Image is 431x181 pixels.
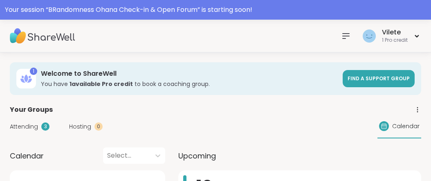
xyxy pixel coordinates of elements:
div: 0 [94,122,103,131]
span: Calendar [392,122,420,131]
div: 3 [41,122,49,131]
span: Your Groups [10,105,53,115]
div: Vilete [382,28,408,37]
span: Attending [10,122,38,131]
span: Upcoming [178,150,216,161]
div: 1 Pro credit [382,37,408,44]
span: Hosting [69,122,91,131]
h3: Welcome to ShareWell [41,69,338,78]
h3: You have to book a coaching group. [41,80,338,88]
b: 1 available Pro credit [70,80,133,88]
div: 1 [30,68,37,75]
span: Calendar [10,150,44,161]
span: Find a support group [348,75,410,82]
a: Find a support group [343,70,415,87]
img: Vilete [363,29,376,43]
div: Your session “ BRandomness Ohana Check-in & Open Forum ” is starting soon! [5,5,426,15]
img: ShareWell Nav Logo [10,22,75,50]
